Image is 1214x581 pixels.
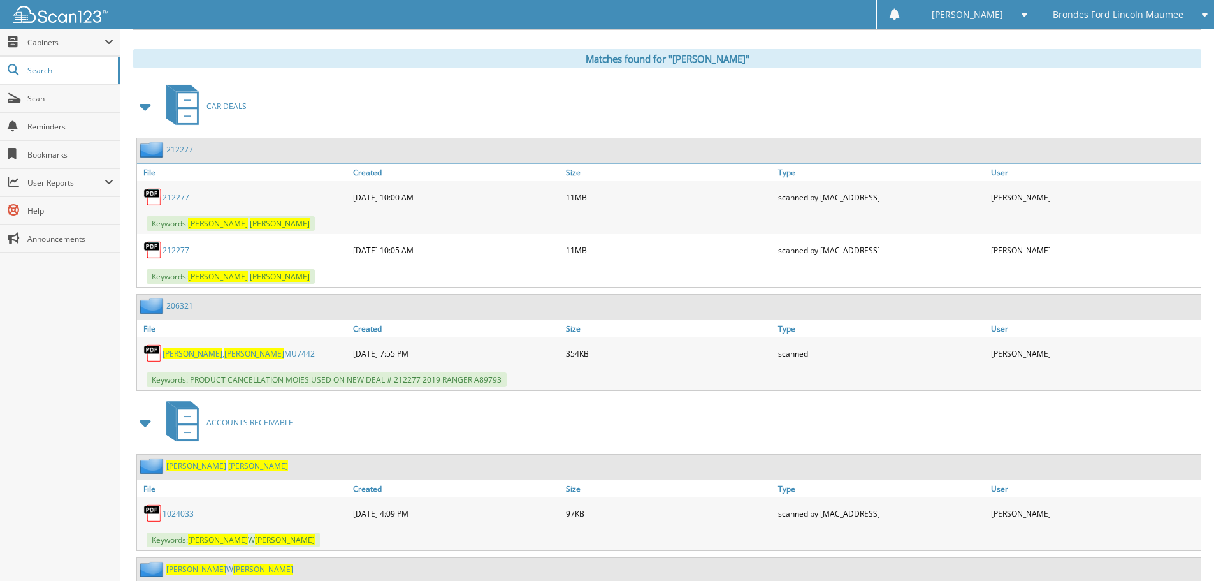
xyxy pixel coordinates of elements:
[159,81,247,131] a: CAR DEALS
[140,142,166,158] img: folder2.png
[27,65,112,76] span: Search
[147,533,320,547] span: Keywords: W
[147,216,315,231] span: Keywords:
[206,417,293,428] span: ACCOUNTS RECEIVABLE
[563,184,776,210] div: 11MB
[988,184,1201,210] div: [PERSON_NAME]
[27,37,105,48] span: Cabinets
[188,271,248,282] span: [PERSON_NAME]
[350,184,563,210] div: [DATE] 10:00 AM
[775,320,988,337] a: Type
[143,240,163,260] img: PDF.png
[932,11,1003,18] span: [PERSON_NAME]
[166,144,193,155] a: 212277
[250,271,310,282] span: [PERSON_NAME]
[563,341,776,366] div: 354KB
[166,300,193,311] a: 206321
[188,534,248,545] span: [PERSON_NAME]
[163,348,315,359] a: [PERSON_NAME],[PERSON_NAME]MU7442
[137,480,350,497] a: File
[988,164,1201,181] a: User
[140,561,166,577] img: folder2.png
[988,237,1201,263] div: [PERSON_NAME]
[143,504,163,523] img: PDF.png
[775,341,988,366] div: scanned
[27,205,113,216] span: Help
[563,237,776,263] div: 11MB
[27,233,113,244] span: Announcements
[163,192,189,203] a: 212277
[563,501,776,526] div: 97KB
[1150,520,1214,581] iframe: Chat Widget
[140,458,166,474] img: folder2.png
[988,320,1201,337] a: User
[147,269,315,284] span: Keywords:
[233,564,293,575] span: [PERSON_NAME]
[775,164,988,181] a: Type
[350,341,563,366] div: [DATE] 7:55 PM
[133,49,1201,68] div: Matches found for "[PERSON_NAME]"
[350,320,563,337] a: Created
[159,397,293,448] a: ACCOUNTS RECEIVABLE
[137,320,350,337] a: File
[163,348,222,359] span: [PERSON_NAME]
[27,93,113,104] span: Scan
[228,460,288,471] span: [PERSON_NAME]
[563,480,776,497] a: Size
[27,121,113,132] span: Reminders
[1053,11,1183,18] span: Brondes Ford Lincoln Maumee
[775,184,988,210] div: scanned by [MAC_ADDRESS]
[350,480,563,497] a: Created
[166,460,226,471] span: [PERSON_NAME]
[988,501,1201,526] div: [PERSON_NAME]
[224,348,284,359] span: [PERSON_NAME]
[250,218,310,229] span: [PERSON_NAME]
[206,101,247,112] span: CAR DEALS
[775,237,988,263] div: scanned by [MAC_ADDRESS]
[166,564,293,575] a: [PERSON_NAME]W[PERSON_NAME]
[350,237,563,263] div: [DATE] 10:05 AM
[350,501,563,526] div: [DATE] 4:09 PM
[137,164,350,181] a: File
[775,480,988,497] a: Type
[13,6,108,23] img: scan123-logo-white.svg
[27,149,113,160] span: Bookmarks
[147,372,507,387] span: Keywords: PRODUCT CANCELLATION MOIES USED ON NEW DEAL # 212277 2019 RANGER A89793
[166,460,288,471] a: [PERSON_NAME] [PERSON_NAME]
[563,164,776,181] a: Size
[188,218,248,229] span: [PERSON_NAME]
[163,245,189,256] a: 212277
[350,164,563,181] a: Created
[988,480,1201,497] a: User
[563,320,776,337] a: Size
[140,298,166,314] img: folder2.png
[143,188,163,207] img: PDF.png
[163,508,194,519] a: 1024033
[775,501,988,526] div: scanned by [MAC_ADDRESS]
[255,534,315,545] span: [PERSON_NAME]
[166,564,226,575] span: [PERSON_NAME]
[27,177,105,188] span: User Reports
[143,344,163,363] img: PDF.png
[988,341,1201,366] div: [PERSON_NAME]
